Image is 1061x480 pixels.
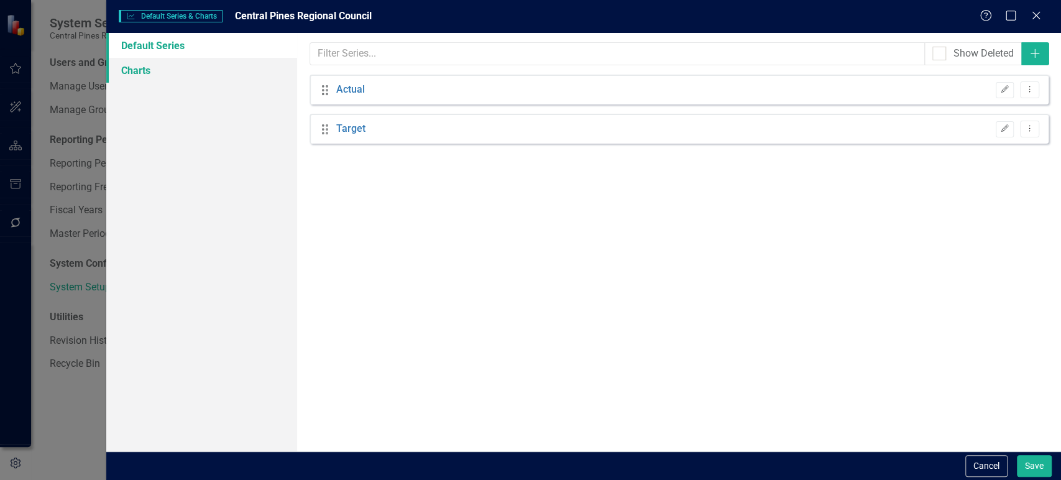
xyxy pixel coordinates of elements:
button: Save [1017,455,1052,477]
input: Filter Series... [310,42,925,65]
a: Target [336,122,365,136]
a: Charts [106,58,297,83]
button: Cancel [965,455,1008,477]
a: Actual [336,83,365,97]
span: Default Series & Charts [119,10,223,22]
span: Central Pines Regional Council [235,10,372,22]
a: Default Series [106,33,297,58]
div: Show Deleted [953,47,1014,61]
